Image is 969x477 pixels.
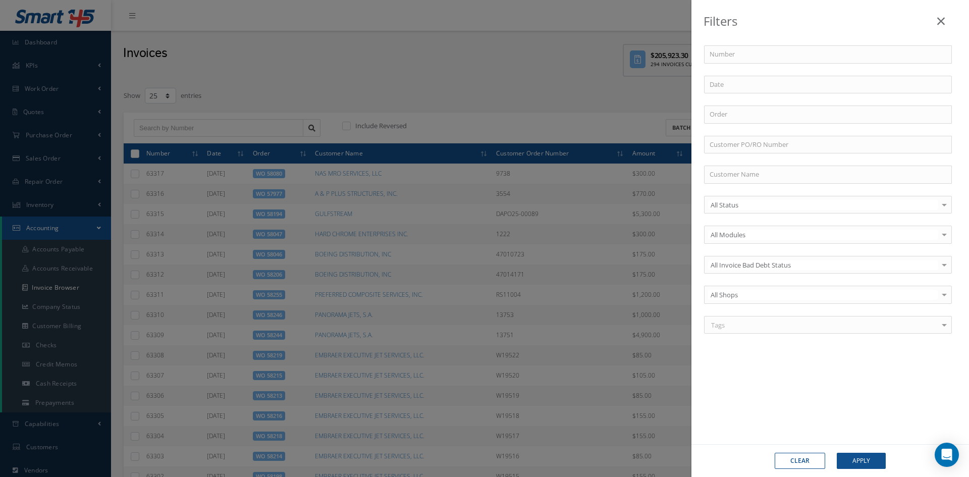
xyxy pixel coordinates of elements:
[708,230,938,240] span: All Modules
[704,136,952,154] input: Customer PO/RO Number
[935,443,959,467] div: Open Intercom Messenger
[704,76,952,94] input: Date
[708,200,938,210] span: All Status
[708,290,938,300] span: All Shops
[704,45,952,64] input: Number
[704,13,737,29] b: Filters
[708,260,938,270] span: All Invoice Bad Debt Status
[775,453,825,469] button: Clear
[704,166,952,184] input: Customer Name
[704,105,952,124] input: Order
[837,453,886,469] button: Apply
[709,321,725,331] span: Tags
